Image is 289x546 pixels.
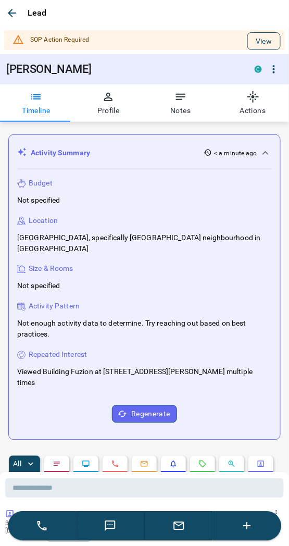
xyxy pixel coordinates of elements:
p: Activity Summary [31,147,90,158]
p: Size & Rooms [29,264,73,275]
button: View [247,32,281,50]
p: [GEOGRAPHIC_DATA], specifically [GEOGRAPHIC_DATA] neighbourhood in [GEOGRAPHIC_DATA] [17,232,272,254]
p: Viewed Building Fuzion at [STREET_ADDRESS][PERSON_NAME] multiple times [17,367,272,389]
svg: Agent Actions [257,460,265,468]
button: Notes [145,84,217,122]
p: Repeated Interest [29,350,87,361]
button: Actions [217,84,289,122]
svg: Requests [198,460,207,468]
svg: Opportunities [228,460,236,468]
svg: Listing Alerts [169,460,178,468]
p: Budget [29,178,53,189]
button: Regenerate [112,405,177,423]
p: 3:18 pm [5,520,36,527]
div: condos.ca [255,66,262,73]
p: Not specified [17,195,60,206]
div: SOP Action Required [30,30,89,50]
svg: Calls [111,460,119,468]
p: All [13,461,21,468]
p: Location [29,215,58,226]
p: Tag Changes - Tag Removed [47,510,280,520]
svg: Emails [140,460,148,468]
p: Activity Pattern [29,301,80,312]
p: Not enough activity data to determine. Try reaching out based on best practices. [17,318,272,340]
p: Lead [28,7,47,19]
p: [DATE] [5,527,36,535]
p: < a minute ago [214,148,257,158]
svg: Notes [53,460,61,468]
h1: [PERSON_NAME] [6,63,239,76]
p: Not specified [17,281,60,292]
svg: Lead Browsing Activity [82,460,90,468]
div: Activity Summary< a minute ago [17,143,272,163]
button: Profile [72,84,145,122]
